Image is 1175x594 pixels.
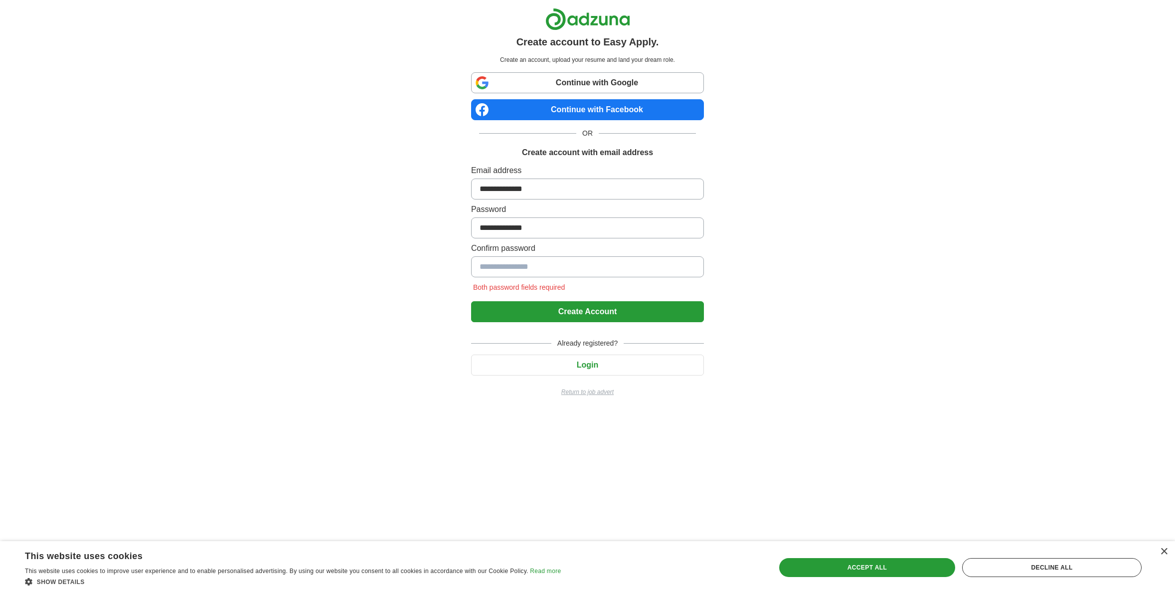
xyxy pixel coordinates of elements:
[37,579,85,586] span: Show details
[471,165,704,177] label: Email address
[471,72,704,93] a: Continue with Google
[471,355,704,376] button: Login
[25,568,528,575] span: This website uses cookies to improve user experience and to enable personalised advertising. By u...
[576,128,599,139] span: OR
[471,283,567,291] span: Both password fields required
[516,34,659,49] h1: Create account to Easy Apply.
[471,203,704,215] label: Password
[545,8,630,30] img: Adzuna logo
[962,558,1142,577] div: Decline all
[1160,548,1168,556] div: Close
[471,388,704,396] a: Return to job advert
[473,55,702,64] p: Create an account, upload your resume and land your dream role.
[471,242,704,254] label: Confirm password
[471,301,704,322] button: Create Account
[471,99,704,120] a: Continue with Facebook
[530,568,561,575] a: Read more, opens a new window
[779,558,956,577] div: Accept all
[522,147,653,159] h1: Create account with email address
[25,577,561,587] div: Show details
[551,338,624,349] span: Already registered?
[25,547,536,562] div: This website uses cookies
[471,361,704,369] a: Login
